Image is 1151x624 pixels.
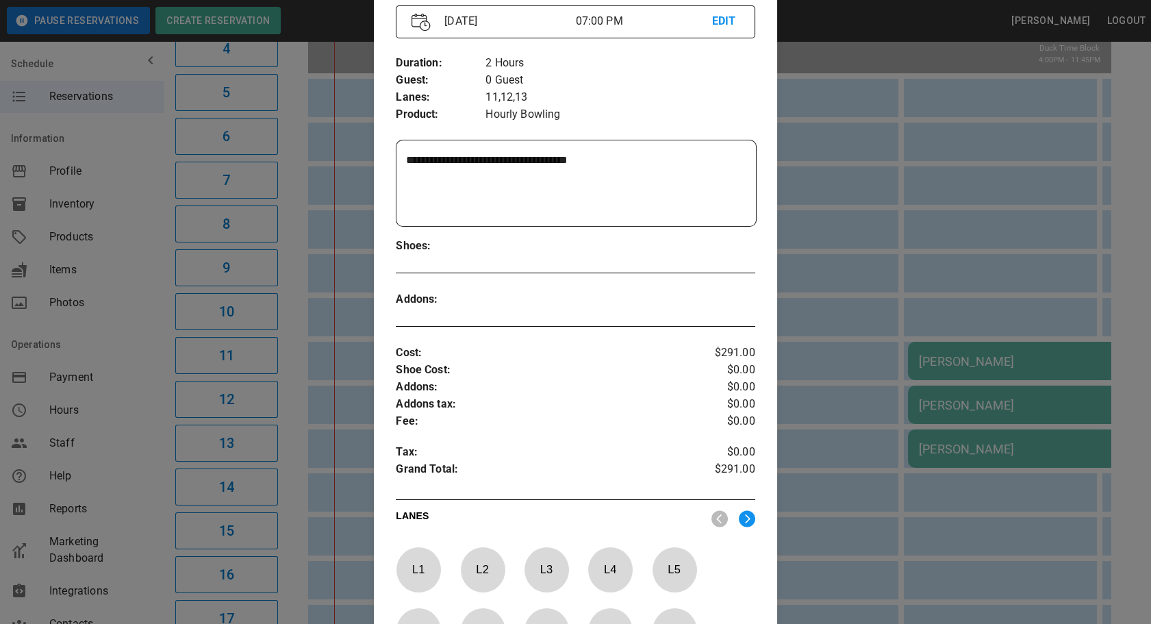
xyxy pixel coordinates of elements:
[485,55,755,72] p: 2 Hours
[695,345,755,362] p: $291.00
[439,13,575,29] p: [DATE]
[396,55,485,72] p: Duration :
[652,553,697,586] p: L 5
[412,13,431,32] img: Vector
[396,72,485,89] p: Guest :
[396,291,485,308] p: Addons :
[485,106,755,123] p: Hourly Bowling
[587,553,633,586] p: L 4
[485,89,755,106] p: 11,12,13
[524,553,569,586] p: L 3
[695,444,755,461] p: $0.00
[695,379,755,396] p: $0.00
[396,396,695,413] p: Addons tax :
[396,379,695,396] p: Addons :
[739,510,755,527] img: right.svg
[712,13,739,30] p: EDIT
[396,362,695,379] p: Shoe Cost :
[396,89,485,106] p: Lanes :
[695,461,755,482] p: $291.00
[396,444,695,461] p: Tax :
[485,72,755,89] p: 0 Guest
[396,461,695,482] p: Grand Total :
[695,413,755,430] p: $0.00
[396,238,485,255] p: Shoes :
[396,106,485,123] p: Product :
[575,13,711,29] p: 07:00 PM
[396,413,695,430] p: Fee :
[460,553,505,586] p: L 2
[695,362,755,379] p: $0.00
[396,509,700,528] p: LANES
[695,396,755,413] p: $0.00
[396,553,441,586] p: L 1
[396,345,695,362] p: Cost :
[711,510,728,527] img: nav_left.svg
